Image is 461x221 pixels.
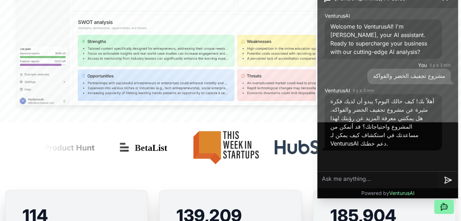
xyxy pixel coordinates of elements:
span: VenturusAI [389,190,415,196]
img: Betalist [108,137,171,158]
p: Powered by [361,190,415,197]
img: Product Hunt [2,125,102,170]
img: Hubspot [268,137,345,158]
img: This Week in Startups [177,125,263,170]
